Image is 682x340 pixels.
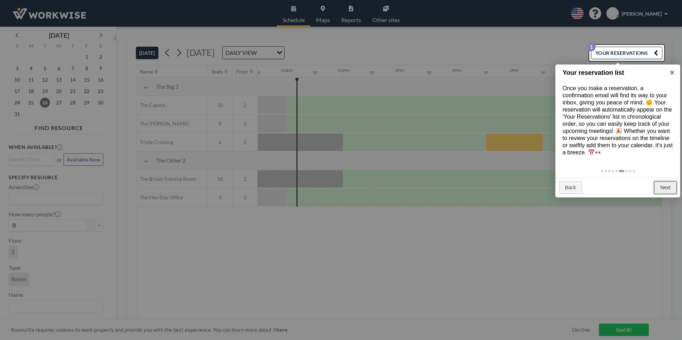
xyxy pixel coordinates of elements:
[559,181,582,194] a: Back
[563,68,662,78] h1: Your reservation list
[555,78,680,163] div: Once you make a reservation, a confirmation email will find its way to your inbox, giving you pea...
[664,65,680,81] a: ×
[654,181,677,194] a: Next
[587,43,596,51] p: 1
